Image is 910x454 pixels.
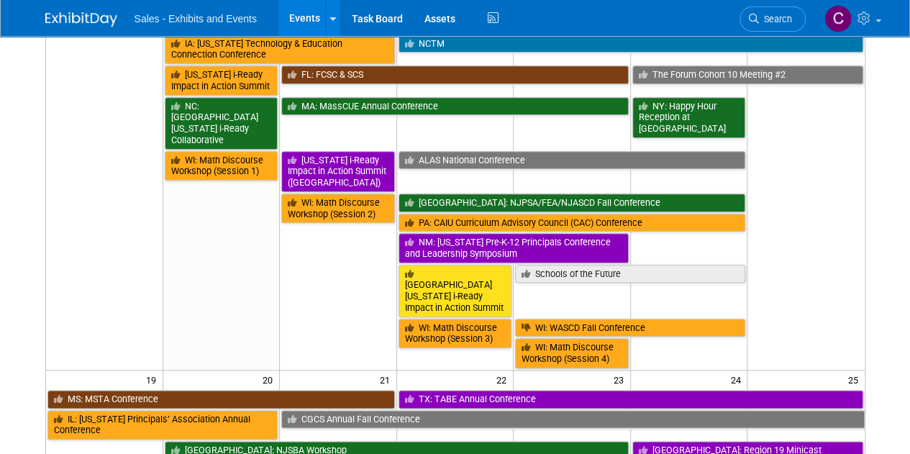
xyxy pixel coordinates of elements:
[399,214,746,232] a: PA: CAIU Curriculum Advisory Council (CAC) Conference
[399,233,629,263] a: NM: [US_STATE] Pre-K-12 Principals Conference and Leadership Symposium
[612,371,630,389] span: 23
[399,390,863,409] a: TX: TABE Annual Conference
[495,371,513,389] span: 22
[847,371,865,389] span: 25
[729,371,747,389] span: 24
[145,371,163,389] span: 19
[281,410,864,429] a: CGCS Annual Fall Conference
[135,13,257,24] span: Sales - Exhibits and Events
[261,371,279,389] span: 20
[165,151,278,181] a: WI: Math Discourse Workshop (Session 1)
[281,97,629,116] a: MA: MassCUE Annual Conference
[281,65,629,84] a: FL: FCSC & SCS
[515,319,745,337] a: WI: WASCD Fall Conference
[281,151,395,192] a: [US_STATE] i-Ready Impact in Action Summit ([GEOGRAPHIC_DATA])
[632,65,863,84] a: The Forum Cohort 10 Meeting #2
[47,390,395,409] a: MS: MSTA Conference
[759,14,792,24] span: Search
[515,338,629,368] a: WI: Math Discourse Workshop (Session 4)
[281,194,395,223] a: WI: Math Discourse Workshop (Session 2)
[515,265,745,283] a: Schools of the Future
[165,35,395,64] a: IA: [US_STATE] Technology & Education Connection Conference
[740,6,806,32] a: Search
[165,65,278,95] a: [US_STATE] i-Ready Impact in Action Summit
[45,12,117,27] img: ExhibitDay
[824,5,852,32] img: Christine Lurz
[632,97,746,138] a: NY: Happy Hour Reception at [GEOGRAPHIC_DATA]
[399,265,512,317] a: [GEOGRAPHIC_DATA][US_STATE] i-Ready Impact in Action Summit
[399,151,746,170] a: ALAS National Conference
[47,410,278,440] a: IL: [US_STATE] Principals’ Association Annual Conference
[399,319,512,348] a: WI: Math Discourse Workshop (Session 3)
[399,194,746,212] a: [GEOGRAPHIC_DATA]: NJPSA/FEA/NJASCD Fall Conference
[378,371,396,389] span: 21
[399,35,863,53] a: NCTM
[165,97,278,150] a: NC: [GEOGRAPHIC_DATA][US_STATE] i-Ready Collaborative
